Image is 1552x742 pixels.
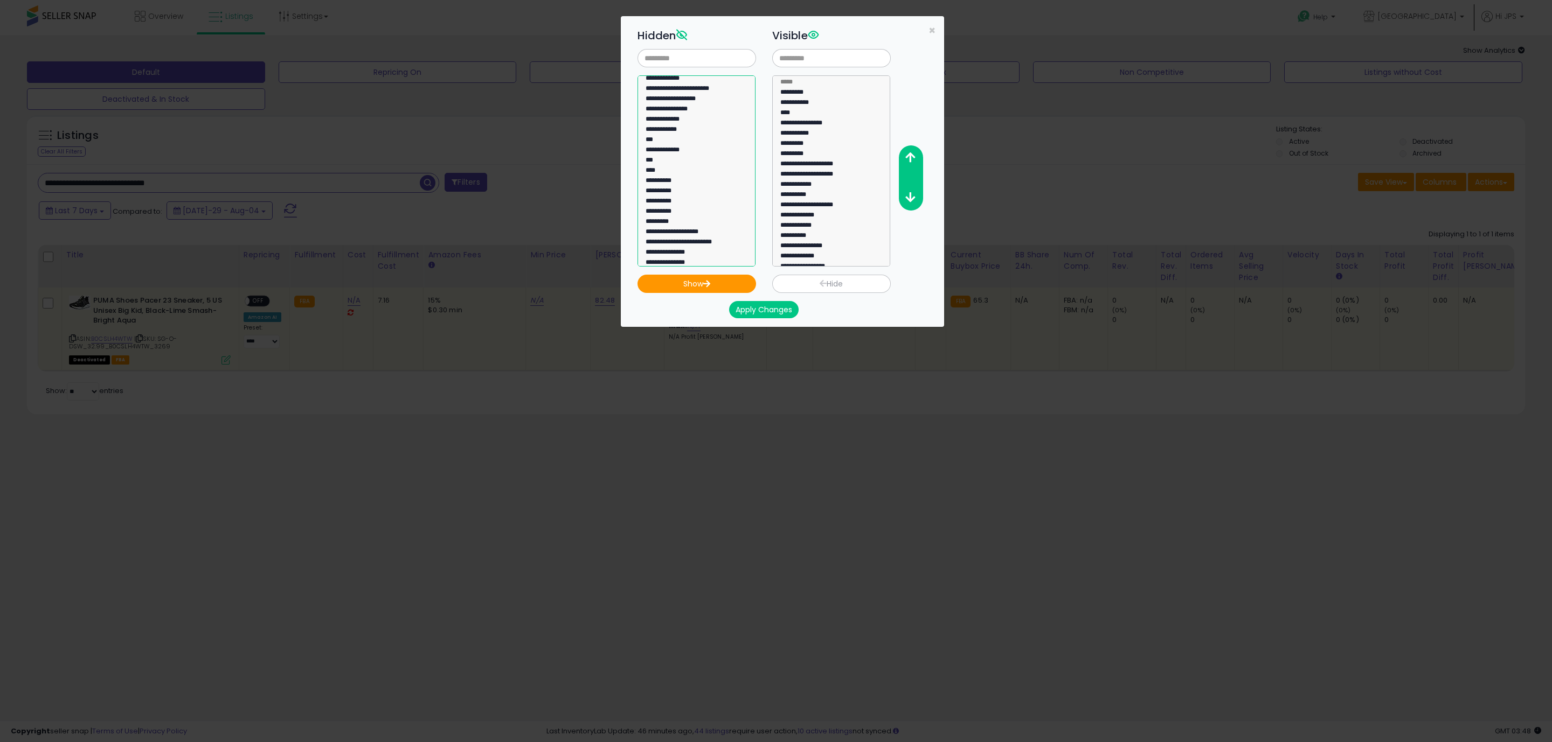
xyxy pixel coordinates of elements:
button: Apply Changes [729,301,799,318]
h3: Hidden [638,27,756,44]
span: × [929,23,936,38]
button: Show [638,275,756,293]
h3: Visible [772,27,891,44]
button: Hide [772,275,891,293]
